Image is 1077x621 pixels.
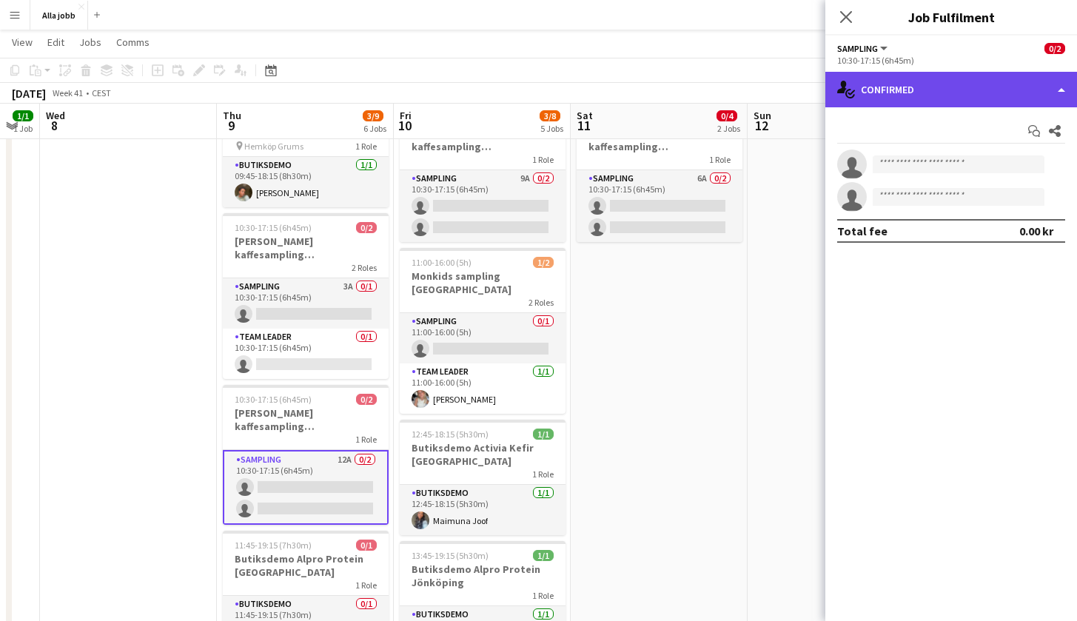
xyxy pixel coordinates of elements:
[223,329,389,379] app-card-role: Team Leader0/110:30-17:15 (6h45m)
[400,248,566,414] app-job-card: 11:00-16:00 (5h)1/2Monkids sampling [GEOGRAPHIC_DATA]2 RolesSampling0/111:00-16:00 (5h) Team Lead...
[1044,43,1065,54] span: 0/2
[46,109,65,122] span: Wed
[577,170,742,242] app-card-role: Sampling6A0/210:30-17:15 (6h45m)
[532,590,554,601] span: 1 Role
[13,123,33,134] div: 1 Job
[223,105,389,207] app-job-card: 09:45-18:15 (8h30m)1/1Butiksdemo Proviva Grums Hemköp Grums1 RoleButiksdemo1/109:45-18:15 (8h30m)...
[223,213,389,379] app-job-card: 10:30-17:15 (6h45m)0/2[PERSON_NAME] kaffesampling [GEOGRAPHIC_DATA]2 RolesSampling3A0/110:30-17:1...
[825,7,1077,27] h3: Job Fulfilment
[837,43,890,54] button: Sampling
[356,222,377,233] span: 0/2
[13,110,33,121] span: 1/1
[540,110,560,121] span: 3/8
[717,123,740,134] div: 2 Jobs
[221,117,241,134] span: 9
[412,550,489,561] span: 13:45-19:15 (5h30m)
[363,110,383,121] span: 3/9
[235,394,312,405] span: 10:30-17:15 (6h45m)
[6,33,38,52] a: View
[400,563,566,589] h3: Butiksdemo Alpro Protein Jönköping
[825,72,1077,107] div: Confirmed
[235,222,312,233] span: 10:30-17:15 (6h45m)
[47,36,64,49] span: Edit
[751,117,771,134] span: 12
[235,540,312,551] span: 11:45-19:15 (7h30m)
[532,469,554,480] span: 1 Role
[223,235,389,261] h3: [PERSON_NAME] kaffesampling [GEOGRAPHIC_DATA]
[363,123,386,134] div: 6 Jobs
[400,485,566,535] app-card-role: Butiksdemo1/112:45-18:15 (5h30m)Maimuna Joof
[533,550,554,561] span: 1/1
[12,36,33,49] span: View
[754,109,771,122] span: Sun
[356,540,377,551] span: 0/1
[709,154,731,165] span: 1 Role
[12,86,46,101] div: [DATE]
[223,109,241,122] span: Thu
[400,441,566,468] h3: Butiksdemo Activia Kefir [GEOGRAPHIC_DATA]
[400,313,566,363] app-card-role: Sampling0/111:00-16:00 (5h)
[41,33,70,52] a: Edit
[73,33,107,52] a: Jobs
[837,43,878,54] span: Sampling
[223,278,389,329] app-card-role: Sampling3A0/110:30-17:15 (6h45m)
[30,1,88,30] button: Alla jobb
[533,257,554,268] span: 1/2
[540,123,563,134] div: 5 Jobs
[223,552,389,579] h3: Butiksdemo Alpro Protein [GEOGRAPHIC_DATA]
[223,385,389,525] app-job-card: 10:30-17:15 (6h45m)0/2[PERSON_NAME] kaffesampling [GEOGRAPHIC_DATA]1 RoleSampling12A0/210:30-17:1...
[44,117,65,134] span: 8
[223,450,389,525] app-card-role: Sampling12A0/210:30-17:15 (6h45m)
[244,141,303,152] span: Hemköp Grums
[116,36,150,49] span: Comms
[400,109,412,122] span: Fri
[356,394,377,405] span: 0/2
[223,406,389,433] h3: [PERSON_NAME] kaffesampling [GEOGRAPHIC_DATA]
[223,157,389,207] app-card-role: Butiksdemo1/109:45-18:15 (8h30m)[PERSON_NAME]
[355,141,377,152] span: 1 Role
[532,154,554,165] span: 1 Role
[400,105,566,242] app-job-card: 10:30-17:15 (6h45m)0/2[PERSON_NAME] kaffesampling [GEOGRAPHIC_DATA]1 RoleSampling9A0/210:30-17:15...
[400,269,566,296] h3: Monkids sampling [GEOGRAPHIC_DATA]
[400,420,566,535] app-job-card: 12:45-18:15 (5h30m)1/1Butiksdemo Activia Kefir [GEOGRAPHIC_DATA]1 RoleButiksdemo1/112:45-18:15 (5...
[412,429,489,440] span: 12:45-18:15 (5h30m)
[49,87,86,98] span: Week 41
[355,434,377,445] span: 1 Role
[717,110,737,121] span: 0/4
[533,429,554,440] span: 1/1
[837,55,1065,66] div: 10:30-17:15 (6h45m)
[397,117,412,134] span: 10
[412,257,472,268] span: 11:00-16:00 (5h)
[577,105,742,242] app-job-card: 10:30-17:15 (6h45m)0/2[PERSON_NAME] kaffesampling [GEOGRAPHIC_DATA]1 RoleSampling6A0/210:30-17:15...
[574,117,593,134] span: 11
[400,127,566,153] h3: [PERSON_NAME] kaffesampling [GEOGRAPHIC_DATA]
[352,262,377,273] span: 2 Roles
[355,580,377,591] span: 1 Role
[400,170,566,242] app-card-role: Sampling9A0/210:30-17:15 (6h45m)
[1019,224,1053,238] div: 0.00 kr
[577,109,593,122] span: Sat
[110,33,155,52] a: Comms
[92,87,111,98] div: CEST
[529,297,554,308] span: 2 Roles
[577,127,742,153] h3: [PERSON_NAME] kaffesampling [GEOGRAPHIC_DATA]
[400,363,566,414] app-card-role: Team Leader1/111:00-16:00 (5h)[PERSON_NAME]
[837,224,888,238] div: Total fee
[79,36,101,49] span: Jobs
